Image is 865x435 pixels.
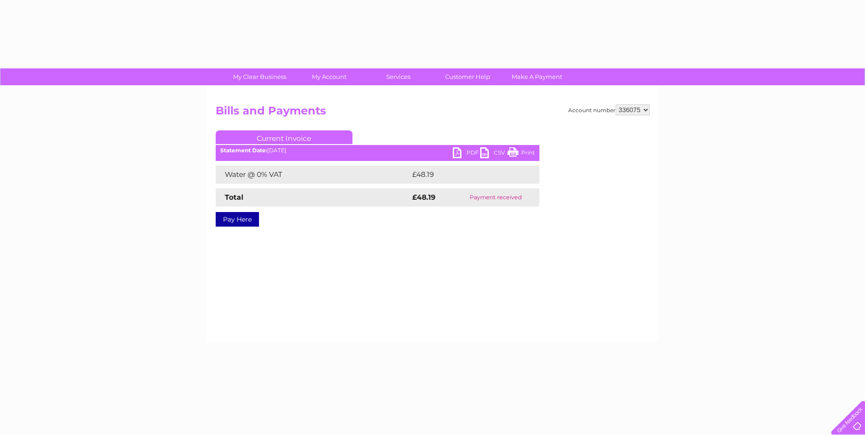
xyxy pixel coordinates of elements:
strong: Total [225,193,243,202]
div: [DATE] [216,147,539,154]
td: Payment received [452,188,539,207]
b: Statement Date: [220,147,267,154]
a: PDF [453,147,480,161]
a: Current Invoice [216,130,352,144]
strong: £48.19 [412,193,435,202]
a: Pay Here [216,212,259,227]
a: Customer Help [430,68,505,85]
a: Make A Payment [499,68,575,85]
td: Water @ 0% VAT [216,166,410,184]
div: Account number [568,104,650,115]
a: My Clear Business [222,68,297,85]
h2: Bills and Payments [216,104,650,122]
td: £48.19 [410,166,520,184]
a: Print [508,147,535,161]
a: Services [361,68,436,85]
a: CSV [480,147,508,161]
a: My Account [291,68,367,85]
